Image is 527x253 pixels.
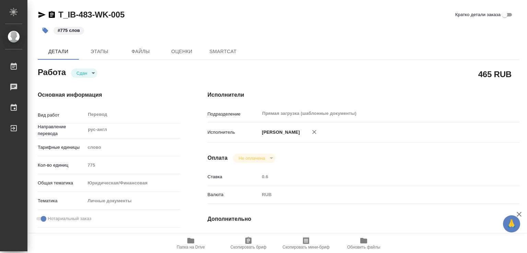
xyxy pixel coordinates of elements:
[478,68,512,80] h2: 465 RUB
[259,189,493,201] div: RUB
[165,47,198,56] span: Оценки
[38,123,85,137] p: Направление перевода
[208,154,228,162] h4: Оплата
[71,69,97,78] div: Сдан
[38,180,85,186] p: Общая тематика
[208,129,260,136] p: Исполнитель
[503,215,520,232] button: 🙏
[208,173,260,180] p: Ставка
[38,144,85,151] p: Тарифные единицы
[233,154,275,163] div: Сдан
[74,70,89,76] button: Сдан
[282,245,329,250] span: Скопировать мини-бриф
[207,47,239,56] span: SmartCat
[85,177,180,189] div: Юридическая/Финансовая
[335,234,393,253] button: Обновить файлы
[85,142,180,153] div: слово
[58,27,80,34] p: #775 слов
[85,160,180,170] input: Пустое поле
[506,217,517,231] span: 🙏
[177,245,205,250] span: Папка на Drive
[53,27,85,33] span: 775 слов
[230,245,266,250] span: Скопировать бриф
[85,195,180,207] div: Личные документы
[236,155,267,161] button: Не оплачена
[208,191,260,198] p: Валюта
[38,112,85,119] p: Вид работ
[259,129,300,136] p: [PERSON_NAME]
[455,11,501,18] span: Кратко детали заказа
[277,234,335,253] button: Скопировать мини-бриф
[48,215,91,222] span: Нотариальный заказ
[42,47,75,56] span: Детали
[38,65,66,78] h2: Работа
[48,11,56,19] button: Скопировать ссылку
[162,234,220,253] button: Папка на Drive
[259,232,493,242] input: Пустое поле
[220,234,277,253] button: Скопировать бриф
[347,245,380,250] span: Обновить файлы
[208,215,519,223] h4: Дополнительно
[58,10,125,19] a: T_IB-483-WK-005
[38,23,53,38] button: Добавить тэг
[307,124,322,140] button: Удалить исполнителя
[208,111,260,118] p: Подразделение
[38,91,180,99] h4: Основная информация
[38,197,85,204] p: Тематика
[208,91,519,99] h4: Исполнители
[38,11,46,19] button: Скопировать ссылку для ЯМессенджера
[38,162,85,169] p: Кол-во единиц
[124,47,157,56] span: Файлы
[83,47,116,56] span: Этапы
[259,172,493,182] input: Пустое поле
